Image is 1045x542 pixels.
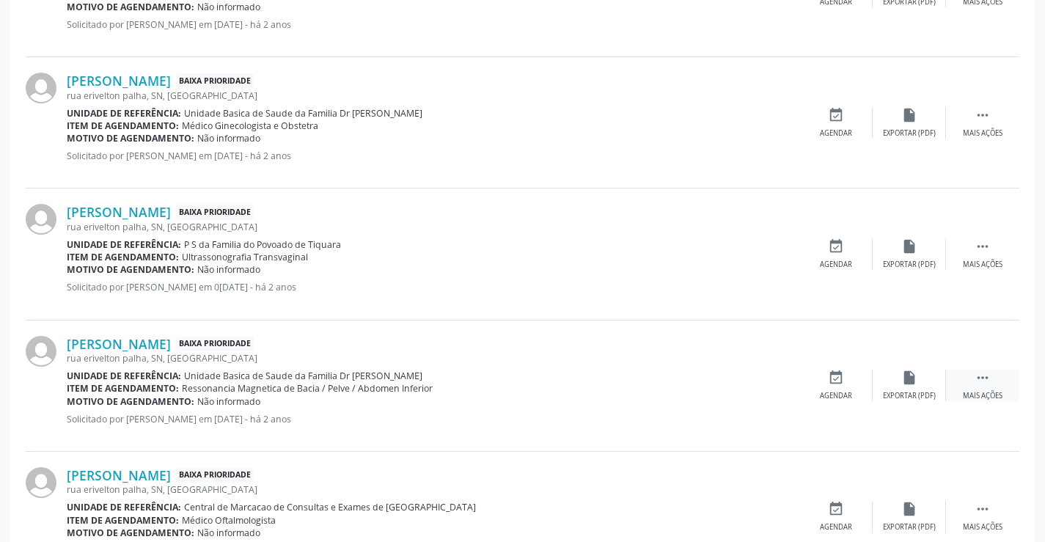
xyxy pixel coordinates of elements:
i: event_available [828,370,844,386]
div: Agendar [820,260,852,270]
a: [PERSON_NAME] [67,204,171,220]
i: event_available [828,238,844,254]
span: Baixa Prioridade [176,337,254,352]
b: Item de agendamento: [67,251,179,263]
i: event_available [828,501,844,517]
span: Não informado [197,1,260,13]
img: img [26,204,56,235]
div: Exportar (PDF) [883,522,936,532]
b: Unidade de referência: [67,238,181,251]
div: rua erivelton palha, SN, [GEOGRAPHIC_DATA] [67,352,799,365]
i:  [975,238,991,254]
span: Não informado [197,263,260,276]
b: Motivo de agendamento: [67,263,194,276]
span: Ressonancia Magnetica de Bacia / Pelve / Abdomen Inferior [182,382,433,395]
i:  [975,501,991,517]
b: Motivo de agendamento: [67,395,194,408]
span: P S da Familia do Povoado de Tiquara [184,238,341,251]
p: Solicitado por [PERSON_NAME] em 0[DATE] - há 2 anos [67,281,799,293]
span: Central de Marcacao de Consultas e Exames de [GEOGRAPHIC_DATA] [184,501,476,513]
i: insert_drive_file [901,501,917,517]
div: Exportar (PDF) [883,260,936,270]
div: rua erivelton palha, SN, [GEOGRAPHIC_DATA] [67,89,799,102]
div: Mais ações [963,260,1002,270]
span: Baixa Prioridade [176,468,254,483]
img: img [26,467,56,498]
span: Unidade Basica de Saude da Familia Dr [PERSON_NAME] [184,370,422,382]
div: rua erivelton palha, SN, [GEOGRAPHIC_DATA] [67,221,799,233]
div: Mais ações [963,522,1002,532]
b: Unidade de referência: [67,501,181,513]
span: Ultrassonografia Transvaginal [182,251,308,263]
div: Agendar [820,128,852,139]
p: Solicitado por [PERSON_NAME] em [DATE] - há 2 anos [67,18,799,31]
b: Motivo de agendamento: [67,132,194,144]
b: Unidade de referência: [67,370,181,382]
div: Agendar [820,522,852,532]
b: Item de agendamento: [67,514,179,527]
i: insert_drive_file [901,370,917,386]
span: Médico Ginecologista e Obstetra [182,120,318,132]
a: [PERSON_NAME] [67,73,171,89]
span: Baixa Prioridade [176,73,254,89]
b: Item de agendamento: [67,382,179,395]
div: Mais ações [963,391,1002,401]
div: Exportar (PDF) [883,128,936,139]
img: img [26,336,56,367]
b: Item de agendamento: [67,120,179,132]
i:  [975,107,991,123]
span: Unidade Basica de Saude da Familia Dr [PERSON_NAME] [184,107,422,120]
i:  [975,370,991,386]
span: Baixa Prioridade [176,205,254,220]
span: Não informado [197,132,260,144]
div: Agendar [820,391,852,401]
img: img [26,73,56,103]
b: Motivo de agendamento: [67,527,194,539]
span: Não informado [197,395,260,408]
b: Unidade de referência: [67,107,181,120]
p: Solicitado por [PERSON_NAME] em [DATE] - há 2 anos [67,413,799,425]
i: insert_drive_file [901,238,917,254]
b: Motivo de agendamento: [67,1,194,13]
div: rua erivelton palha, SN, [GEOGRAPHIC_DATA] [67,483,799,496]
span: Não informado [197,527,260,539]
div: Exportar (PDF) [883,391,936,401]
p: Solicitado por [PERSON_NAME] em [DATE] - há 2 anos [67,150,799,162]
a: [PERSON_NAME] [67,467,171,483]
a: [PERSON_NAME] [67,336,171,352]
i: insert_drive_file [901,107,917,123]
i: event_available [828,107,844,123]
span: Médico Oftalmologista [182,514,276,527]
div: Mais ações [963,128,1002,139]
